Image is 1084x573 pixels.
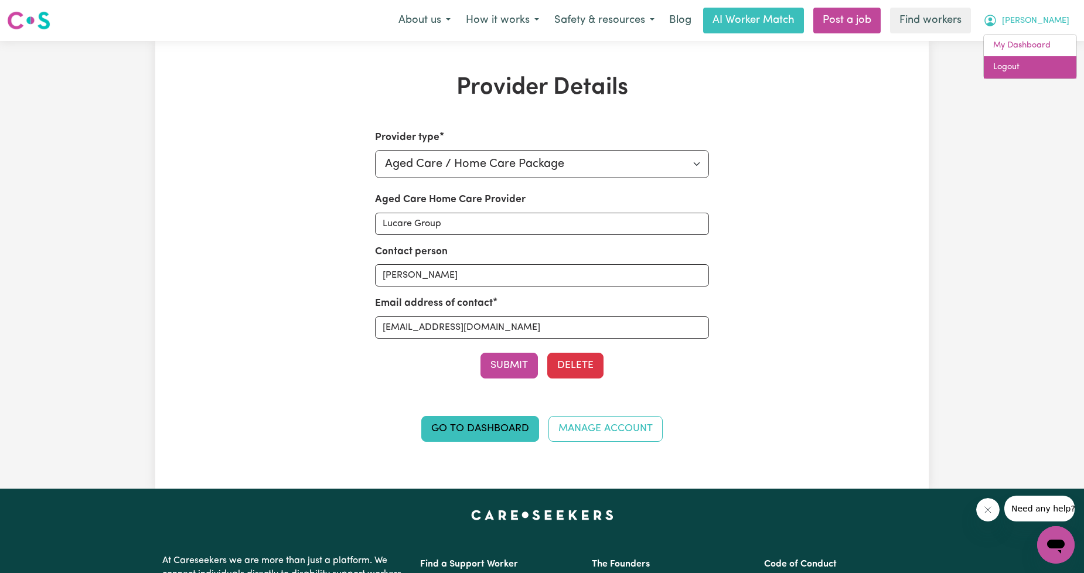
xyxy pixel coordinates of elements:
[592,560,650,569] a: The Founders
[548,416,663,442] a: Manage Account
[983,34,1077,79] div: My Account
[391,8,458,33] button: About us
[813,8,881,33] a: Post a job
[420,560,518,569] a: Find a Support Worker
[421,416,539,442] a: Go to Dashboard
[984,35,1076,57] a: My Dashboard
[458,8,547,33] button: How it works
[976,8,1077,33] button: My Account
[375,264,710,286] input: e.g. Lindsay Jones
[375,213,710,235] input: e.g. Organisation X Ltd.
[703,8,804,33] a: AI Worker Match
[547,8,662,33] button: Safety & resources
[547,353,604,378] button: Delete
[375,192,526,207] label: Aged Care Home Care Provider
[7,7,50,34] a: Careseekers logo
[471,510,613,519] a: Careseekers home page
[7,8,71,18] span: Need any help?
[375,316,710,339] input: e.g. lindsay.jones@orgx.com.au
[976,498,1000,521] iframe: Close message
[375,244,448,260] label: Contact person
[764,560,837,569] a: Code of Conduct
[1004,496,1075,521] iframe: Message from company
[7,10,50,31] img: Careseekers logo
[375,296,493,311] label: Email address of contact
[662,8,698,33] a: Blog
[984,56,1076,79] a: Logout
[1002,15,1069,28] span: [PERSON_NAME]
[1037,526,1075,564] iframe: Button to launch messaging window
[291,74,793,102] h1: Provider Details
[375,130,439,145] label: Provider type
[480,353,538,378] button: Submit
[890,8,971,33] a: Find workers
